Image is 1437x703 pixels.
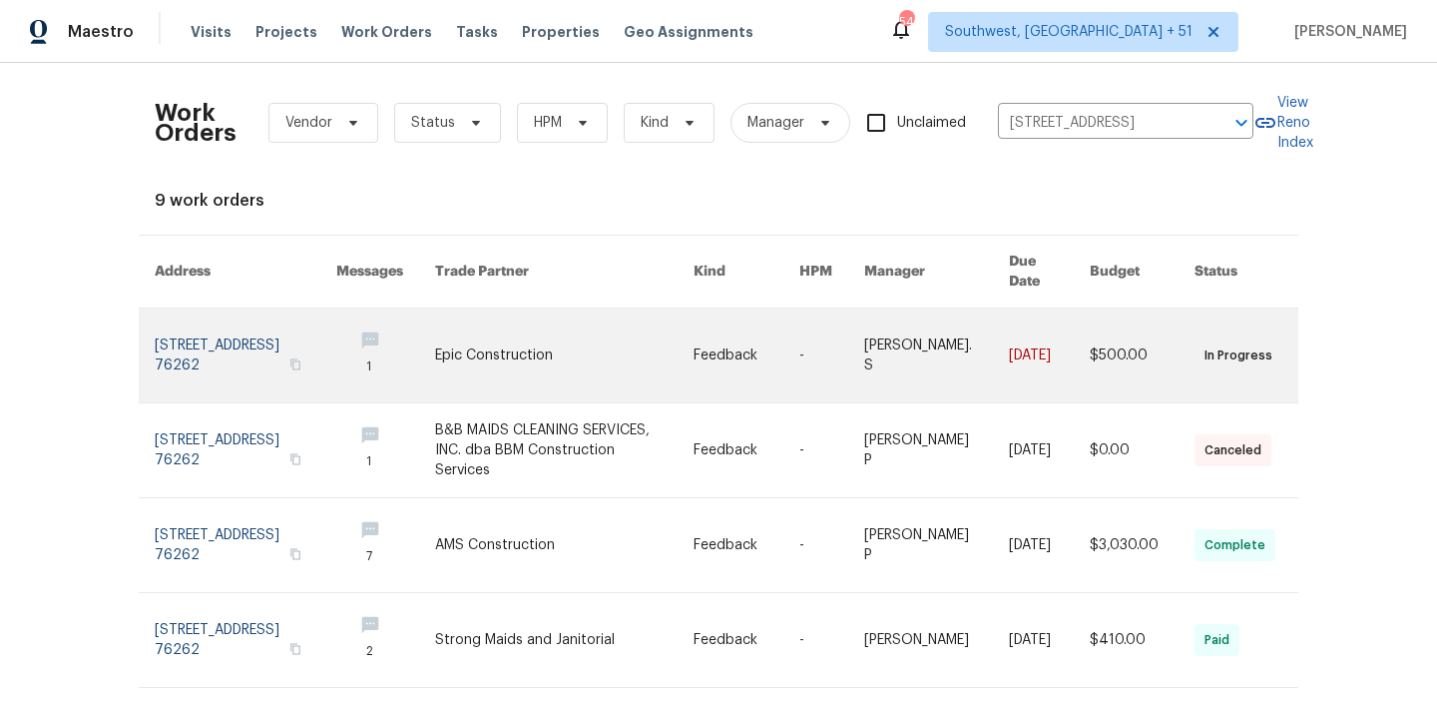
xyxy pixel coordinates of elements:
[897,113,966,134] span: Unclaimed
[624,22,753,42] span: Geo Assignments
[848,309,993,403] td: [PERSON_NAME]. S
[678,236,783,309] th: Kind
[678,498,783,593] td: Feedback
[522,22,600,42] span: Properties
[998,108,1197,139] input: Enter in an address
[678,309,783,403] td: Feedback
[1253,93,1313,153] a: View Reno Index
[286,640,304,658] button: Copy Address
[1179,236,1298,309] th: Status
[286,355,304,373] button: Copy Address
[678,593,783,688] td: Feedback
[419,593,678,688] td: Strong Maids and Janitorial
[419,403,678,498] td: B&B MAIDS CLEANING SERVICES, INC. dba BBM Construction Services
[419,236,678,309] th: Trade Partner
[456,25,498,39] span: Tasks
[191,22,232,42] span: Visits
[783,236,848,309] th: HPM
[341,22,432,42] span: Work Orders
[419,498,678,593] td: AMS Construction
[783,309,848,403] td: -
[155,103,237,143] h2: Work Orders
[848,593,993,688] td: [PERSON_NAME]
[848,403,993,498] td: [PERSON_NAME] P
[285,113,332,133] span: Vendor
[1286,22,1407,42] span: [PERSON_NAME]
[419,309,678,403] td: Epic Construction
[1227,109,1255,137] button: Open
[993,236,1074,309] th: Due Date
[534,113,562,133] span: HPM
[848,236,993,309] th: Manager
[286,545,304,563] button: Copy Address
[641,113,669,133] span: Kind
[139,236,320,309] th: Address
[255,22,317,42] span: Projects
[155,191,1282,211] div: 9 work orders
[783,593,848,688] td: -
[411,113,455,133] span: Status
[747,113,804,133] span: Manager
[1074,236,1179,309] th: Budget
[286,450,304,468] button: Copy Address
[68,22,134,42] span: Maestro
[945,22,1193,42] span: Southwest, [GEOGRAPHIC_DATA] + 51
[899,12,913,32] div: 545
[320,236,419,309] th: Messages
[678,403,783,498] td: Feedback
[783,403,848,498] td: -
[783,498,848,593] td: -
[848,498,993,593] td: [PERSON_NAME] P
